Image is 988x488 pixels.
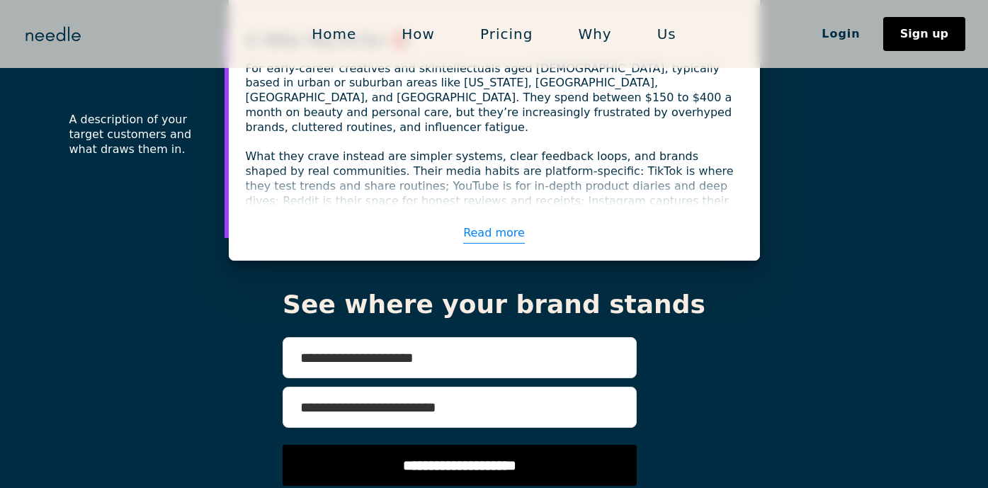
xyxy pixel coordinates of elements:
[246,62,743,239] div: For early-career creatives and skintellectuals aged [DEMOGRAPHIC_DATA], typically based in urban ...
[555,19,634,49] a: Why
[635,19,699,49] a: Us
[463,223,525,244] a: Read more
[289,19,379,49] a: Home
[379,19,458,49] a: How
[883,17,965,51] a: Sign up
[458,19,555,49] a: Pricing
[283,337,637,486] form: Email Form
[900,28,948,40] div: Sign up
[799,22,883,46] a: Login
[69,113,192,157] div: A description of your target customers and what draws them in.
[283,295,705,314] div: See where your brand stands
